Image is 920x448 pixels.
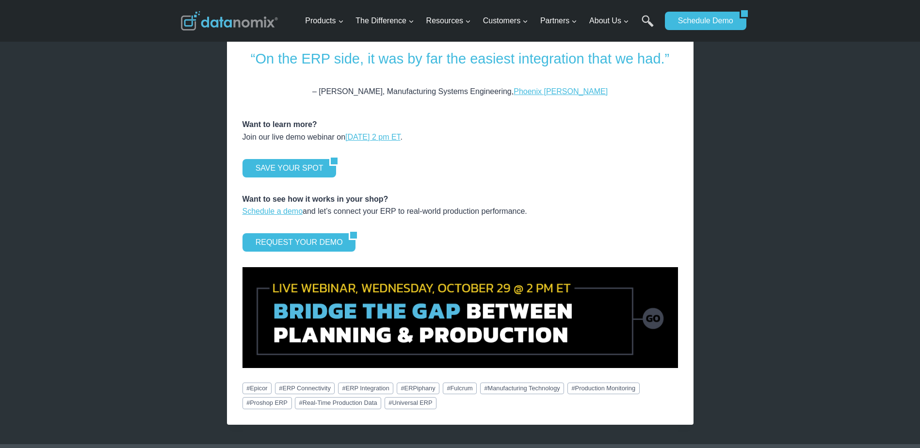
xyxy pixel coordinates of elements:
[385,397,437,409] a: #Universal ERP
[242,120,317,128] strong: Want to learn more?
[242,193,678,218] p: and let’s connect your ERP to real-world production performance.
[447,384,450,392] span: #
[483,15,528,27] span: Customers
[443,383,477,394] a: #Fulcrum
[242,397,292,409] a: #Proshop ERP
[540,15,577,27] span: Partners
[642,15,654,37] a: Search
[246,384,250,392] span: #
[242,195,388,203] strong: Want to see how it works in your shop?
[242,113,678,144] p: Join our live demo webinar on .
[242,233,349,252] a: REQUEST YOUR DEMO
[181,11,278,31] img: Datanomix
[242,383,272,394] a: #Epicor
[480,383,565,394] a: #Manufacturing Technology
[246,399,250,406] span: #
[279,384,282,392] span: #
[242,159,330,177] a: SAVE YOUR SPOT
[305,15,343,27] span: Products
[342,384,346,392] span: #
[567,383,640,394] a: #Production Monitoring
[301,5,660,37] nav: Primary Navigation
[299,399,303,406] span: #
[345,133,401,141] a: [DATE] 2 pm ET
[388,399,392,406] span: #
[295,397,381,409] a: #Real-Time Production Data
[571,384,575,392] span: #
[514,87,608,96] a: Phoenix [PERSON_NAME]
[242,85,678,98] p: – [PERSON_NAME], Manufacturing Systems Engineering,
[242,48,678,70] p: “On the ERP side, it was by far the easiest integration that we had.”
[484,384,487,392] span: #
[401,384,404,392] span: #
[426,15,471,27] span: Resources
[665,12,740,30] a: Schedule Demo
[589,15,629,27] span: About Us
[275,383,335,394] a: #ERP Connectivity
[338,383,394,394] a: #ERP Integration
[355,15,414,27] span: The Difference
[397,383,440,394] a: #ERPiphany
[242,207,303,215] a: Schedule a demo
